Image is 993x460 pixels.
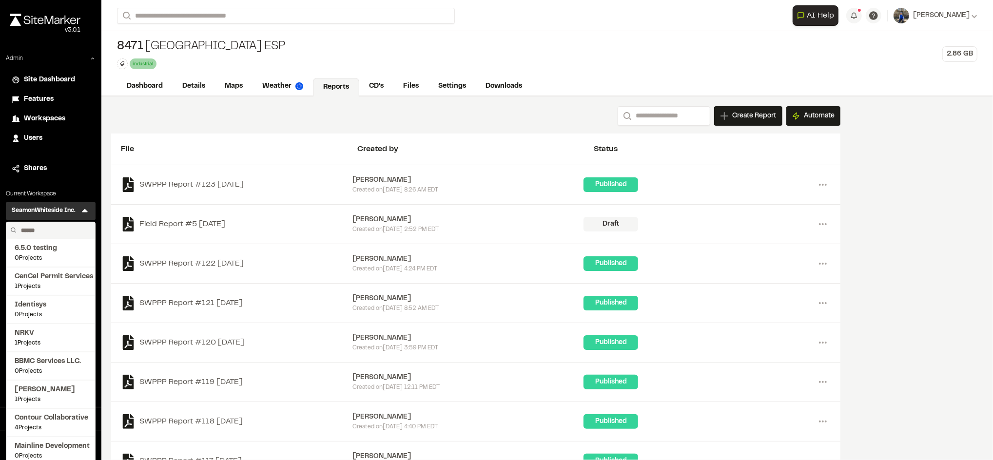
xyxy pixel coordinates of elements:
[15,413,87,423] span: Contour Collaborative
[584,256,638,271] div: Published
[15,423,87,432] span: 4 Projects
[15,300,87,310] span: Identisys
[594,143,831,155] div: Status
[393,77,428,96] a: Files
[12,94,90,105] a: Features
[117,8,135,24] button: Search
[584,335,638,350] div: Published
[117,39,143,55] span: 8471
[352,422,584,431] div: Created on [DATE] 4:40 PM EDT
[584,296,638,310] div: Published
[12,133,90,144] a: Users
[584,217,638,231] div: Draft
[352,225,584,234] div: Created on [DATE] 2:52 PM EDT
[15,367,87,376] span: 0 Projects
[15,328,87,347] a: NRKV1Projects
[913,10,970,21] span: [PERSON_NAME]
[215,77,253,96] a: Maps
[15,282,87,291] span: 1 Projects
[352,175,584,186] div: [PERSON_NAME]
[24,94,54,105] span: Features
[15,384,87,404] a: [PERSON_NAME]1Projects
[15,356,87,376] a: BBMC Services LLC.0Projects
[786,106,840,126] button: Automate
[24,133,42,144] span: Users
[15,310,87,319] span: 0 Projects
[130,58,156,69] div: industrial
[117,39,285,55] div: [GEOGRAPHIC_DATA] ESP
[121,414,352,429] a: SWPPP Report #118 [DATE]
[584,414,638,429] div: Published
[732,111,776,121] span: Create Report
[15,254,87,263] span: 0 Projects
[121,177,352,192] a: SWPPP Report #123 [DATE]
[618,106,635,126] button: Search
[352,344,584,352] div: Created on [DATE] 3:59 PM EDT
[352,304,584,313] div: Created on [DATE] 8:52 AM EDT
[807,10,834,21] span: AI Help
[15,395,87,404] span: 1 Projects
[121,296,352,310] a: SWPPP Report #121 [DATE]
[10,14,80,26] img: rebrand.png
[15,300,87,319] a: Identisys0Projects
[352,265,584,273] div: Created on [DATE] 4:24 PM EDT
[12,206,76,216] h3: SeamonWhiteside Inc.
[121,217,352,231] a: Field Report #5 [DATE]
[584,177,638,192] div: Published
[352,372,584,383] div: [PERSON_NAME]
[173,77,215,96] a: Details
[894,8,977,23] button: [PERSON_NAME]
[357,143,594,155] div: Created by
[352,293,584,304] div: [PERSON_NAME]
[12,163,90,174] a: Shares
[352,383,584,392] div: Created on [DATE] 12:11 PM EDT
[313,78,359,96] a: Reports
[359,77,393,96] a: CD's
[15,441,87,452] span: Mainline Development
[15,243,87,263] a: 6.5.0 testing0Projects
[352,186,584,194] div: Created on [DATE] 8:26 AM EDT
[352,254,584,265] div: [PERSON_NAME]
[12,75,90,85] a: Site Dashboard
[793,5,842,26] div: Open AI Assistant
[24,75,75,85] span: Site Dashboard
[793,5,838,26] button: Open AI Assistant
[121,375,352,389] a: SWPPP Report #119 [DATE]
[117,77,173,96] a: Dashboard
[295,82,303,90] img: precipai.png
[352,412,584,422] div: [PERSON_NAME]
[584,375,638,389] div: Published
[15,339,87,347] span: 1 Projects
[15,413,87,432] a: Contour Collaborative4Projects
[352,333,584,344] div: [PERSON_NAME]
[10,26,80,35] div: Oh geez...please don't...
[15,328,87,339] span: NRKV
[253,77,313,96] a: Weather
[15,271,87,291] a: CenCal Permit Services1Projects
[24,163,47,174] span: Shares
[6,190,96,198] p: Current Workspace
[942,46,977,62] div: 2.86 GB
[121,143,357,155] div: File
[15,271,87,282] span: CenCal Permit Services
[428,77,476,96] a: Settings
[12,114,90,124] a: Workspaces
[121,335,352,350] a: SWPPP Report #120 [DATE]
[6,54,23,63] p: Admin
[15,384,87,395] span: [PERSON_NAME]
[894,8,909,23] img: User
[121,256,352,271] a: SWPPP Report #122 [DATE]
[476,77,532,96] a: Downloads
[352,214,584,225] div: [PERSON_NAME]
[24,114,65,124] span: Workspaces
[15,356,87,367] span: BBMC Services LLC.
[117,58,128,69] button: Edit Tags
[15,243,87,254] span: 6.5.0 testing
